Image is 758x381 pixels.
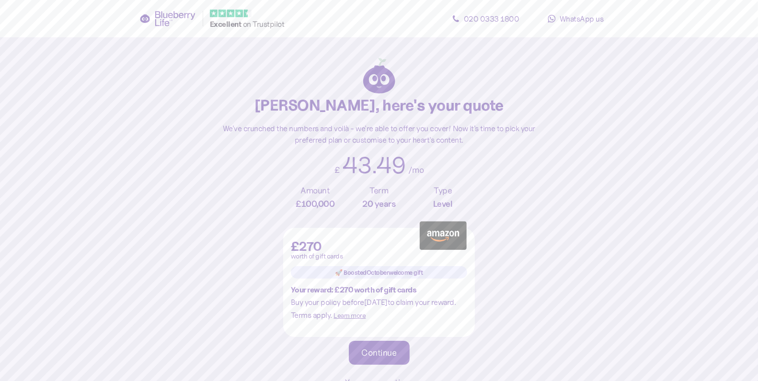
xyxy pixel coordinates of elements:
div: Level [433,197,453,210]
span: WhatsApp us [560,14,604,23]
div: Continue [362,348,397,357]
div: Term [369,184,388,197]
div: Amount [300,184,330,197]
a: WhatsApp us [532,9,619,28]
span: Learn more [334,311,366,320]
a: 020 0333 1800 [442,9,528,28]
button: Learn more [334,310,366,321]
div: Type [434,184,452,197]
div: [PERSON_NAME] , here's your quote [254,94,504,118]
div: Your reward: £270 worth of gift cards [291,285,467,294]
span: worth of gift cards [291,253,343,259]
span: on Trustpilot [243,19,285,29]
div: 43.49 [342,154,406,177]
img: Amazon [419,221,467,250]
span: 🚀 Boosted October welcome gift [335,267,423,278]
span: Buy your policy before [DATE] to claim your reward. Terms apply. [291,297,456,320]
img: h-logo [363,56,395,94]
button: Continue [349,341,410,365]
span: 020 0333 1800 [464,14,519,23]
span: £270 [291,240,322,253]
div: 20 years [362,197,395,210]
div: £ 100,000 [296,197,334,210]
div: £ [334,164,340,177]
div: We've crunched the numbers and voilà - we're able to offer you cover! Now it's time to pick your ... [216,123,542,146]
div: /mo [408,164,424,177]
span: Excellent ️ [210,19,243,29]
